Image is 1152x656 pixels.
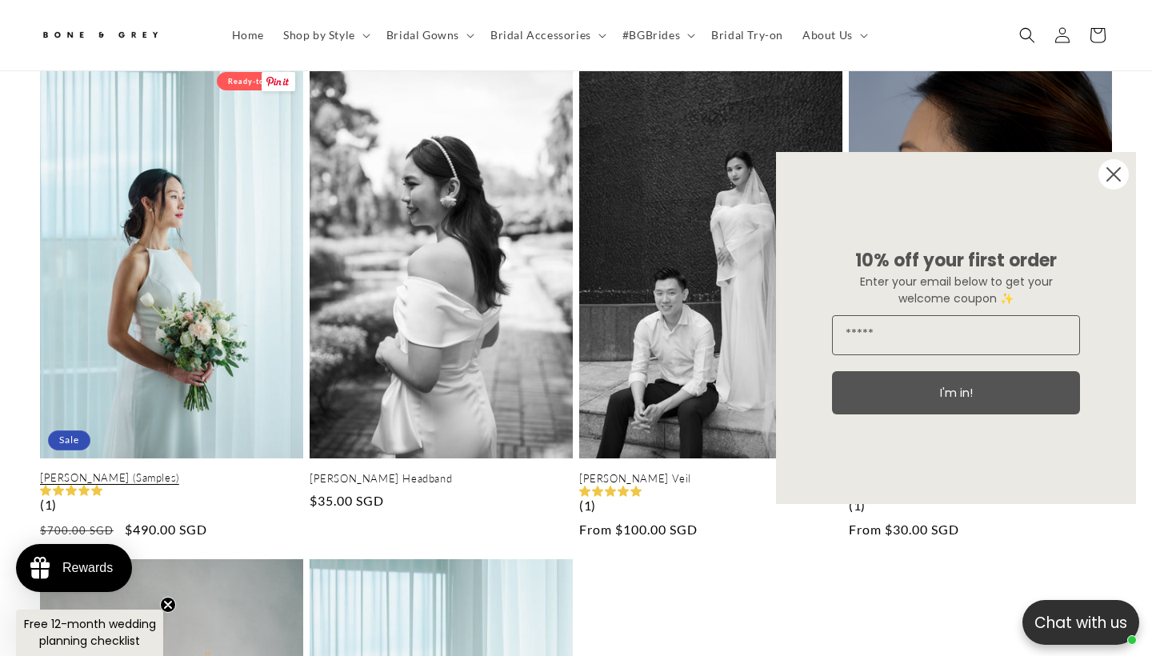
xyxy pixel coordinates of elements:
[1010,18,1045,53] summary: Search
[24,616,156,649] span: Free 12-month wedding planning checklist
[160,597,176,613] button: Close teaser
[283,28,355,42] span: Shop by Style
[579,472,842,486] a: [PERSON_NAME] Veil
[386,28,459,42] span: Bridal Gowns
[40,471,303,485] a: [PERSON_NAME] (Samples)
[490,28,591,42] span: Bridal Accessories
[481,18,613,52] summary: Bridal Accessories
[1098,158,1130,190] button: Close dialog
[711,28,783,42] span: Bridal Try-on
[702,18,793,52] a: Bridal Try-on
[802,28,853,42] span: About Us
[34,16,206,54] a: Bone and Grey Bridal
[1022,611,1139,634] p: Chat with us
[760,136,1152,520] div: FLYOUT Form
[377,18,481,52] summary: Bridal Gowns
[1022,600,1139,645] button: Open chatbox
[62,561,113,575] div: Rewards
[613,18,702,52] summary: #BGBrides
[232,28,264,42] span: Home
[40,22,160,49] img: Bone and Grey Bridal
[274,18,377,52] summary: Shop by Style
[793,18,874,52] summary: About Us
[310,472,573,486] a: [PERSON_NAME] Headband
[860,274,1053,306] span: Enter your email below to get your welcome coupon ✨
[855,248,1057,273] span: 10% off your first order
[832,315,1080,355] input: Email
[622,28,680,42] span: #BGBrides
[16,610,163,656] div: Free 12-month wedding planning checklistClose teaser
[222,18,274,52] a: Home
[832,371,1080,414] button: I'm in!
